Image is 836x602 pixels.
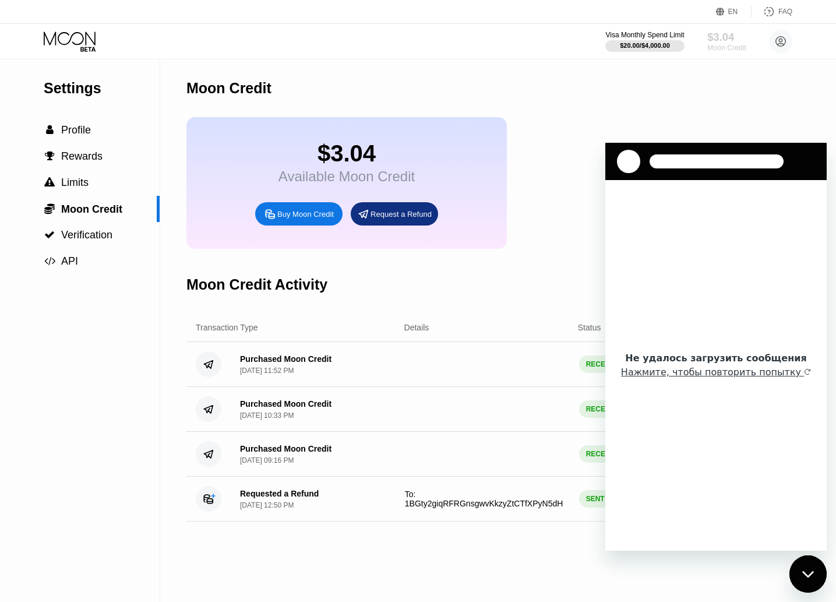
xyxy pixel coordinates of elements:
span:  [44,256,55,266]
span: Verification [61,229,112,241]
span:  [44,230,55,240]
span: To: 1BGty2giqRFRGnsgwvKkzyZtCTfXPyN5dH [405,490,563,508]
div: Visa Monthly Spend Limit$20.00/$4,000.00 [605,31,684,52]
span:  [44,177,55,188]
span: Limits [61,177,89,188]
span: Rewards [61,150,103,162]
div: Status [578,323,601,332]
div: $20.00 / $4,000.00 [620,42,670,49]
span: API [61,255,78,267]
div: Details [404,323,429,332]
div: $3.04Moon Credit [707,31,746,52]
div: FAQ [752,6,792,17]
div: Moon Credit Activity [186,276,327,293]
div: Buy Moon Credit [277,209,334,219]
div: FAQ [778,8,792,16]
div: Requested a Refund [240,489,319,498]
div: Request a Refund [351,202,438,226]
div: [DATE] 11:52 PM [240,367,294,375]
div:  [44,125,55,135]
iframe: Кнопка запуска окна обмена сообщениями [789,555,827,593]
div: RECEIVED [579,400,629,418]
div: EN [728,8,738,16]
span:  [46,125,54,135]
span: Profile [61,124,91,136]
div: Buy Moon Credit [255,202,343,226]
span: Moon Credit [61,203,122,215]
div: Request a Refund [371,209,432,219]
div: Available Moon Credit [278,168,415,185]
div: RECEIVED [579,445,629,463]
span:  [44,203,55,214]
div: Settings [44,80,160,97]
div: Transaction Type [196,323,258,332]
iframe: Окно обмена сообщениями [605,143,827,551]
div: Moon Credit [707,44,746,52]
div: Purchased Moon Credit [240,354,331,364]
div: [DATE] 12:50 PM [240,501,294,509]
div: Visa Monthly Spend Limit [605,31,684,39]
div: $3.04 [278,140,415,167]
div: [DATE] 09:16 PM [240,456,294,464]
div: Purchased Moon Credit [240,444,331,453]
div: [DATE] 10:33 PM [240,411,294,420]
div:  [44,151,55,161]
div: Moon Credit [186,80,271,97]
div: RECEIVED [579,355,629,373]
div: EN [716,6,752,17]
div: Purchased Moon Credit [240,399,331,409]
span:  [45,151,55,161]
div: $3.04 [707,31,746,43]
div: SENT [579,490,622,508]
